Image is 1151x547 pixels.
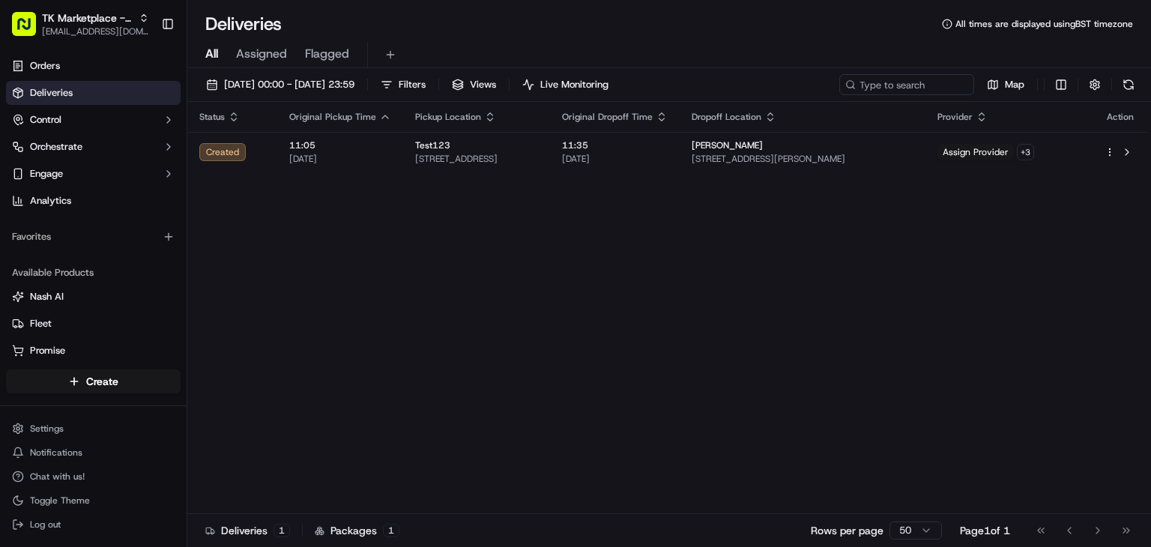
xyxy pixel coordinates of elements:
[937,111,973,123] span: Provider
[6,225,181,249] div: Favorites
[6,369,181,393] button: Create
[30,59,60,73] span: Orders
[562,111,653,123] span: Original Dropoff Time
[399,78,426,91] span: Filters
[30,344,65,357] span: Promise
[415,111,481,123] span: Pickup Location
[6,514,181,535] button: Log out
[6,54,181,78] a: Orders
[811,523,883,538] p: Rows per page
[199,111,225,123] span: Status
[470,78,496,91] span: Views
[960,523,1010,538] div: Page 1 of 1
[374,74,432,95] button: Filters
[6,285,181,309] button: Nash AI
[42,25,149,37] button: [EMAIL_ADDRESS][DOMAIN_NAME]
[12,317,175,330] a: Fleet
[30,317,52,330] span: Fleet
[236,45,287,63] span: Assigned
[305,45,349,63] span: Flagged
[562,139,668,151] span: 11:35
[30,140,82,154] span: Orchestrate
[937,144,1014,160] span: Assign Provider
[30,167,63,181] span: Engage
[6,442,181,463] button: Notifications
[6,339,181,363] button: Promise
[42,10,133,25] button: TK Marketplace - TKD
[30,519,61,531] span: Log out
[30,495,90,507] span: Toggle Theme
[30,113,61,127] span: Control
[199,74,361,95] button: [DATE] 00:00 - [DATE] 23:59
[315,523,399,538] div: Packages
[289,111,376,123] span: Original Pickup Time
[205,523,290,538] div: Deliveries
[692,139,763,151] span: [PERSON_NAME]
[415,139,450,151] span: Test123
[562,153,668,165] span: [DATE]
[415,153,538,165] span: [STREET_ADDRESS]
[205,45,218,63] span: All
[12,290,175,303] a: Nash AI
[30,447,82,459] span: Notifications
[6,189,181,213] a: Analytics
[1118,74,1139,95] button: Refresh
[1017,144,1034,160] button: +3
[30,290,64,303] span: Nash AI
[86,374,118,389] span: Create
[289,153,391,165] span: [DATE]
[6,312,181,336] button: Fleet
[12,344,175,357] a: Promise
[289,139,391,151] span: 11:05
[6,81,181,105] a: Deliveries
[30,471,85,483] span: Chat with us!
[6,135,181,159] button: Orchestrate
[6,162,181,186] button: Engage
[30,194,71,208] span: Analytics
[1005,78,1024,91] span: Map
[540,78,608,91] span: Live Monitoring
[274,524,290,537] div: 1
[6,490,181,511] button: Toggle Theme
[955,18,1133,30] span: All times are displayed using BST timezone
[224,78,354,91] span: [DATE] 00:00 - [DATE] 23:59
[839,74,974,95] input: Type to search
[6,466,181,487] button: Chat with us!
[6,261,181,285] div: Available Products
[205,12,282,36] h1: Deliveries
[30,86,73,100] span: Deliveries
[30,423,64,435] span: Settings
[383,524,399,537] div: 1
[6,108,181,132] button: Control
[445,74,503,95] button: Views
[6,418,181,439] button: Settings
[516,74,615,95] button: Live Monitoring
[1105,111,1136,123] div: Action
[980,74,1031,95] button: Map
[6,6,155,42] button: TK Marketplace - TKD[EMAIL_ADDRESS][DOMAIN_NAME]
[692,111,761,123] span: Dropoff Location
[692,153,913,165] span: [STREET_ADDRESS][PERSON_NAME]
